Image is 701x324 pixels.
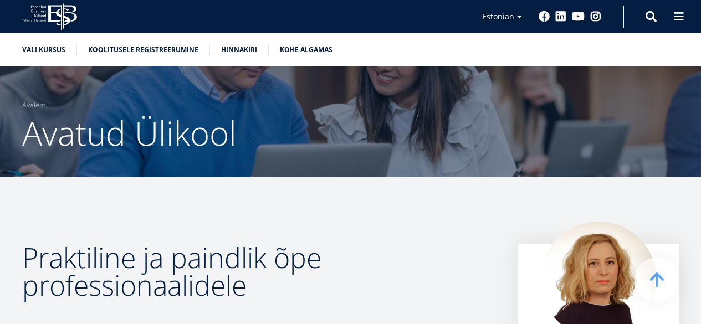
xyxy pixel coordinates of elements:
[22,44,65,55] a: Vali kursus
[22,100,45,111] a: Avaleht
[590,11,601,22] a: Instagram
[555,11,566,22] a: Linkedin
[572,11,585,22] a: Youtube
[22,110,237,156] span: Avatud Ülikool
[88,44,198,55] a: Koolitusele registreerumine
[539,11,550,22] a: Facebook
[221,44,257,55] a: Hinnakiri
[22,244,496,299] h2: Praktiline ja paindlik õpe professionaalidele
[280,44,332,55] a: Kohe algamas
